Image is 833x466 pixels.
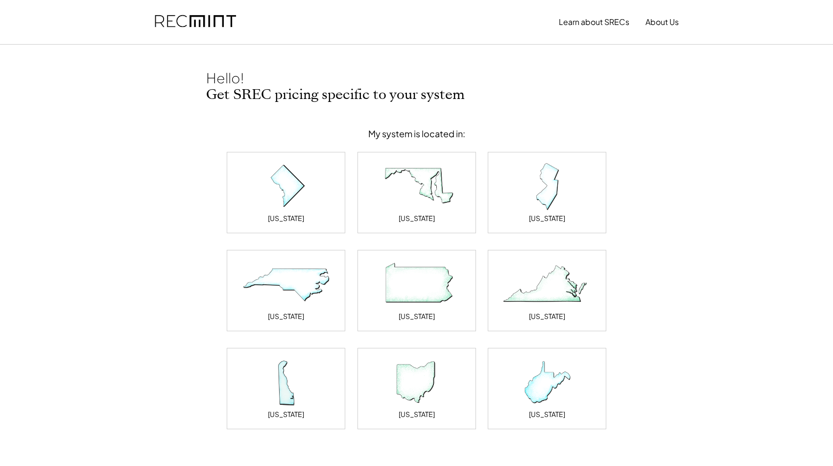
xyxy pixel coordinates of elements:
[399,312,435,321] div: [US_STATE]
[399,410,435,419] div: [US_STATE]
[559,12,629,32] button: Learn about SRECs
[368,260,466,309] img: Pennsylvania
[645,12,679,32] button: About Us
[368,162,466,211] img: Maryland
[155,5,236,39] img: recmint-logotype%403x.png
[237,162,335,211] img: District of Columbia
[268,214,304,223] div: [US_STATE]
[529,214,565,223] div: [US_STATE]
[529,312,565,321] div: [US_STATE]
[237,358,335,407] img: Delaware
[237,260,335,309] img: North Carolina
[498,162,596,211] img: New Jersey
[399,214,435,223] div: [US_STATE]
[206,87,627,103] h2: Get SREC pricing specific to your system
[368,128,465,139] div: My system is located in:
[268,312,304,321] div: [US_STATE]
[498,260,596,309] img: Virginia
[268,410,304,419] div: [US_STATE]
[529,410,565,419] div: [US_STATE]
[498,358,596,407] img: West Virginia
[368,358,466,407] img: Ohio
[206,69,304,87] div: Hello!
